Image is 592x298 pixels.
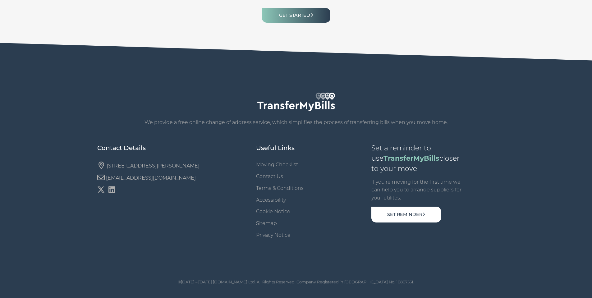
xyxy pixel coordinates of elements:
[257,93,335,111] img: TransferMyBills.com
[383,154,439,163] strong: TransferMyBills
[256,209,290,214] a: Cookie Notice
[256,162,298,167] a: Moving Checklist
[97,118,495,126] p: We provide a free online change of address service, which simplifies the process of transferring ...
[256,144,304,152] h5: Useful Links
[256,197,286,203] a: Accessibility
[106,175,196,181] a: [EMAIL_ADDRESS][DOMAIN_NAME]
[256,185,304,191] a: Terms & Conditions
[371,207,441,222] a: Set Reminder
[97,144,221,152] h5: Contact Details
[107,163,200,169] a: [STREET_ADDRESS][PERSON_NAME]
[161,279,431,286] p: ©[DATE] – [DATE] [DOMAIN_NAME] Ltd. All Rights Reserved. Company Registered in [GEOGRAPHIC_DATA] ...
[256,220,277,226] a: Sitemap
[256,173,283,179] a: Contact Us
[262,8,330,23] a: Get Started
[256,232,291,238] a: Privacy Notice
[371,178,463,202] p: If you're moving for the first time we can help you to arrange suppliers for your utilites.
[371,144,463,173] p: Set a reminder to use closer to your move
